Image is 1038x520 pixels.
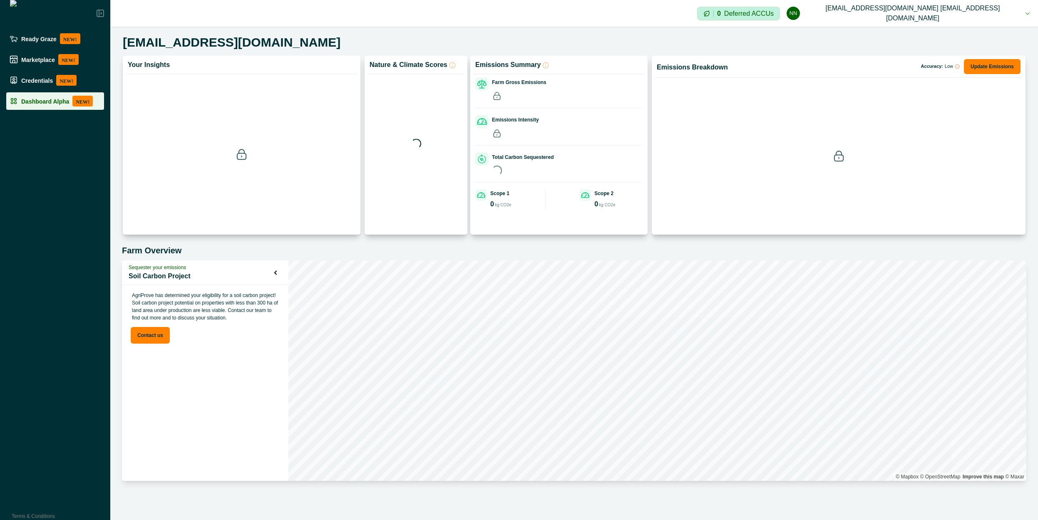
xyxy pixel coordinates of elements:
[60,33,80,44] p: NEW!
[724,10,774,17] p: Deferred ACCUs
[492,116,539,124] p: Emissions Intensity
[122,245,1026,255] h5: Farm Overview
[129,288,282,325] p: AgriProve has determined your eligibility for a soil carbon project! Soil carbon project potentia...
[594,190,613,197] p: Scope 2
[1005,474,1024,480] a: Maxar
[122,260,1026,481] canvas: Map
[12,513,55,519] a: Terms & Conditions
[21,35,57,42] p: Ready Graze
[717,10,721,17] p: 0
[920,474,961,480] a: OpenStreetMap
[490,201,494,208] p: 0
[56,75,77,86] p: NEW!
[129,271,274,281] p: Soil Carbon Project
[58,54,79,65] p: NEW!
[128,61,170,69] p: Your Insights
[6,72,104,89] a: CredentialsNEW!
[21,77,53,84] p: Credentials
[492,154,554,161] p: Total Carbon Sequestered
[594,201,598,208] p: 0
[131,327,170,344] button: Contact us
[129,264,274,271] p: Sequester your emissions
[495,202,511,208] p: kg CO2e
[963,474,1004,480] a: Map feedback
[21,98,69,104] p: Dashboard Alpha
[6,92,104,110] a: Dashboard AlphaNEW!
[123,35,340,50] h5: [EMAIL_ADDRESS][DOMAIN_NAME]
[72,96,93,106] p: NEW!
[475,61,541,69] p: Emissions Summary
[21,56,55,63] p: Marketplace
[490,190,509,197] p: Scope 1
[945,64,953,69] span: Low
[921,64,960,69] p: Accuracy:
[657,63,728,71] p: Emissions Breakdown
[370,61,447,69] p: Nature & Climate Scores
[896,474,919,480] a: Mapbox
[6,30,104,47] a: Ready GrazeNEW!
[6,51,104,68] a: MarketplaceNEW!
[964,59,1021,74] button: Update Emissions
[599,202,615,208] p: kg CO2e
[492,79,546,86] p: Farm Gross Emissions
